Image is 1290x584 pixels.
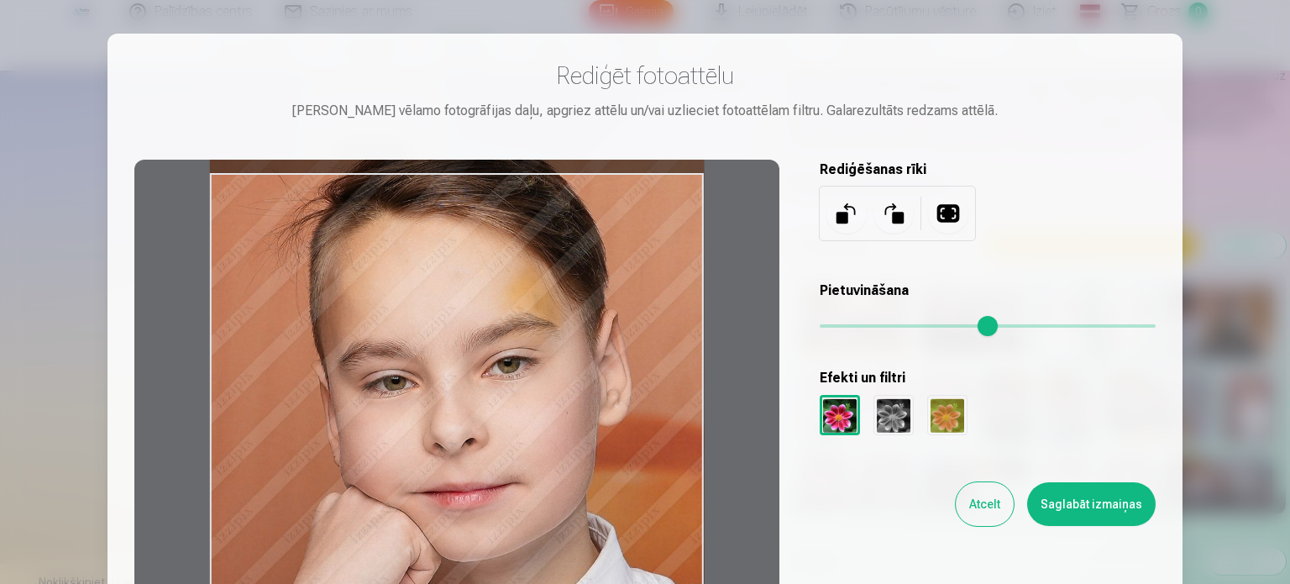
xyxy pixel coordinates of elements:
div: Melns un balts [873,395,914,435]
div: [PERSON_NAME] vēlamo fotogrāfijas daļu, apgriez attēlu un/vai uzlieciet fotoattēlam filtru. Galar... [134,101,1156,121]
h5: Rediģēšanas rīki [820,160,1156,180]
h3: Rediģēt fotoattēlu [134,61,1156,91]
div: Sepija [927,395,967,435]
button: Atcelt [956,482,1014,526]
div: Oriģināls [820,395,860,435]
h5: Pietuvināšana [820,281,1156,301]
h5: Efekti un filtri [820,368,1156,388]
button: Saglabāt izmaiņas [1027,482,1156,526]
